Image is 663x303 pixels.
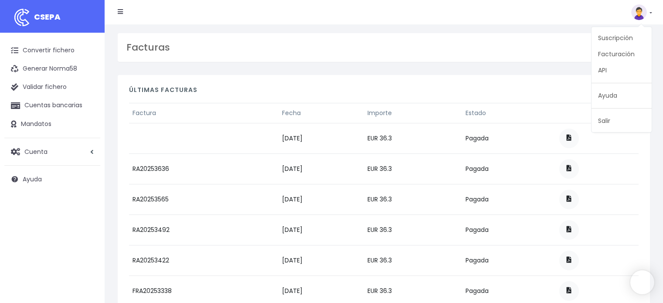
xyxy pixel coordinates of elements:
td: EUR 36.3 [364,123,462,153]
td: [DATE] [279,123,364,153]
th: Fecha [279,103,364,123]
a: Generar Norma58 [4,60,100,78]
span: Ayuda [23,175,42,184]
td: RA20253636 [129,153,279,184]
td: Pagada [462,153,556,184]
h4: Últimas facturas [129,86,639,98]
th: Factura [129,103,279,123]
td: EUR 36.3 [364,184,462,214]
th: Importe [364,103,462,123]
th: Estado [462,103,556,123]
td: EUR 36.3 [364,153,462,184]
img: logo [11,7,33,28]
span: Cuenta [24,147,48,156]
td: Pagada [462,245,556,276]
a: API [592,62,652,78]
a: Cuentas bancarias [4,96,100,115]
td: Pagada [462,214,556,245]
td: [DATE] [279,245,364,276]
a: Facturación [592,46,652,62]
a: Validar fichero [4,78,100,96]
span: CSEPA [34,11,61,22]
a: Mandatos [4,115,100,133]
td: [DATE] [279,153,364,184]
td: [DATE] [279,184,364,214]
td: Pagada [462,123,556,153]
td: Pagada [462,184,556,214]
td: EUR 36.3 [364,245,462,276]
a: Salir [592,113,652,129]
a: Suscripción [592,30,652,46]
td: [DATE] [279,214,364,245]
a: Cuenta [4,143,100,161]
a: Ayuda [592,88,652,104]
h3: Facturas [126,42,641,53]
td: RA20253422 [129,245,279,276]
a: Convertir fichero [4,41,100,60]
td: RA20253492 [129,214,279,245]
td: EUR 36.3 [364,214,462,245]
a: Ayuda [4,170,100,188]
td: RA20253565 [129,184,279,214]
img: profile [631,4,647,20]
